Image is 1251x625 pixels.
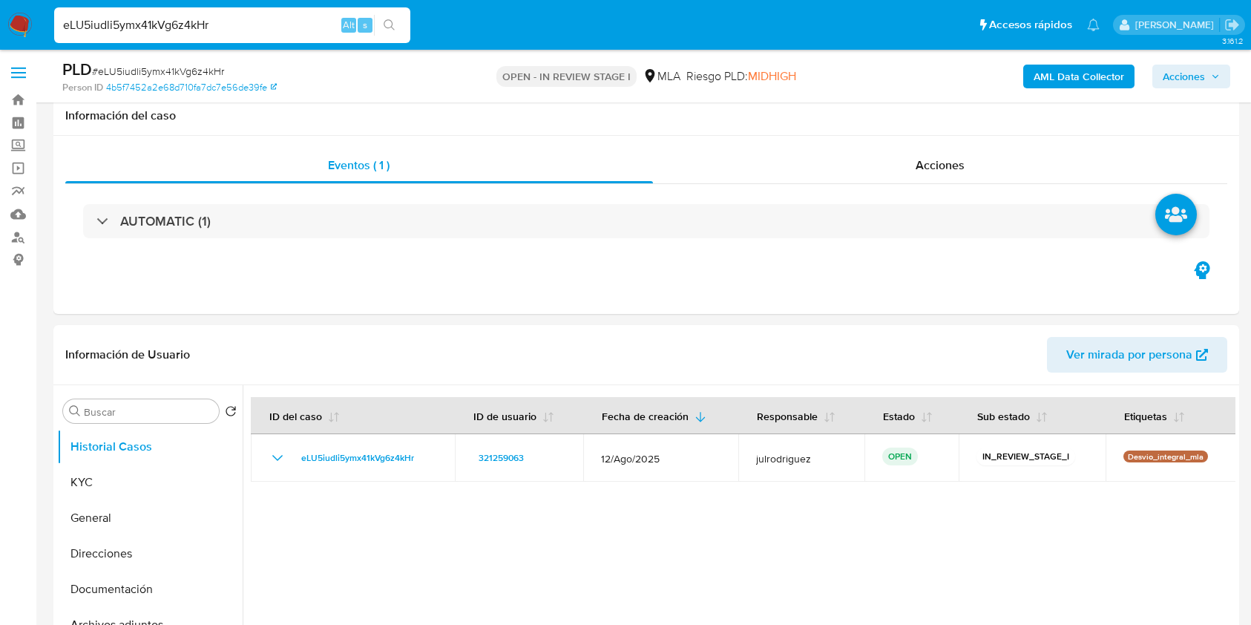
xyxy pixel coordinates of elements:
[1135,18,1219,32] p: julieta.rodriguez@mercadolibre.com
[686,68,796,85] span: Riesgo PLD:
[62,57,92,81] b: PLD
[120,213,211,229] h3: AUTOMATIC (1)
[1047,337,1227,373] button: Ver mirada por persona
[57,429,243,465] button: Historial Casos
[225,405,237,422] button: Volver al orden por defecto
[748,68,796,85] span: MIDHIGH
[83,204,1209,238] div: AUTOMATIC (1)
[57,572,243,607] button: Documentación
[62,81,103,94] b: Person ID
[1163,65,1205,88] span: Acciones
[643,68,680,85] div: MLA
[57,536,243,572] button: Direcciones
[57,465,243,500] button: KYC
[65,347,190,362] h1: Información de Usuario
[374,15,404,36] button: search-icon
[1034,65,1124,88] b: AML Data Collector
[1023,65,1135,88] button: AML Data Collector
[328,157,390,174] span: Eventos ( 1 )
[106,81,277,94] a: 4b5f7452a2e68d710fa7dc7e56de39fe
[1066,337,1192,373] span: Ver mirada por persona
[84,405,213,419] input: Buscar
[343,18,355,32] span: Alt
[69,405,81,417] button: Buscar
[363,18,367,32] span: s
[65,108,1227,123] h1: Información del caso
[54,16,410,35] input: Buscar usuario o caso...
[92,64,224,79] span: # eLU5iudli5ymx41kVg6z4kHr
[57,500,243,536] button: General
[1224,17,1240,33] a: Salir
[989,17,1072,33] span: Accesos rápidos
[1152,65,1230,88] button: Acciones
[916,157,965,174] span: Acciones
[1087,19,1100,31] a: Notificaciones
[496,66,637,87] p: OPEN - IN REVIEW STAGE I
